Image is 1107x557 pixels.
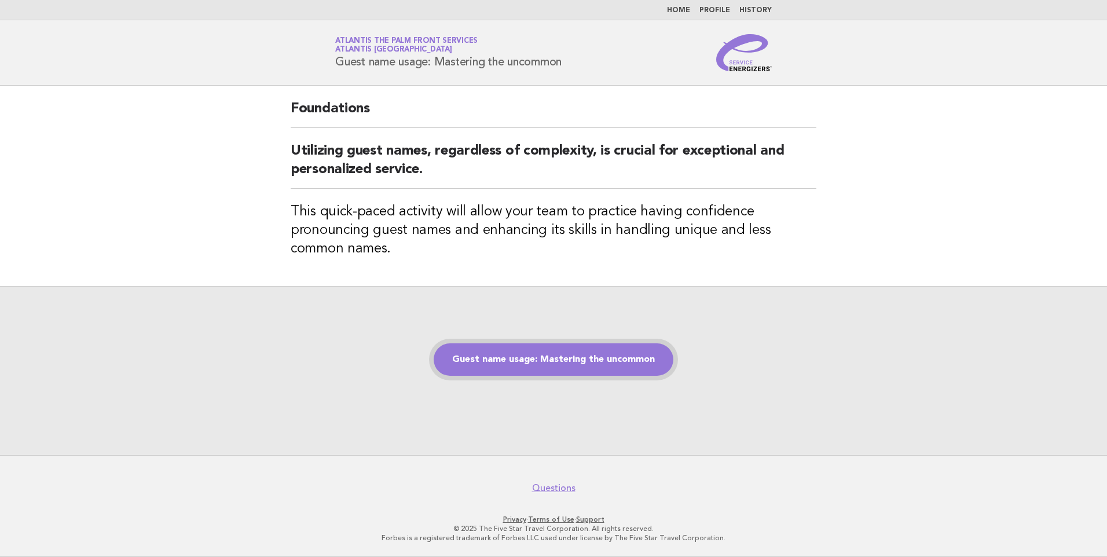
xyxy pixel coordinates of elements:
a: Terms of Use [528,515,574,523]
a: History [739,7,772,14]
a: Home [667,7,690,14]
a: Questions [532,482,576,494]
a: Support [576,515,604,523]
a: Atlantis The Palm Front ServicesAtlantis [GEOGRAPHIC_DATA] [335,37,478,53]
img: Service Energizers [716,34,772,71]
h2: Utilizing guest names, regardless of complexity, is crucial for exceptional and personalized serv... [291,142,816,189]
a: Privacy [503,515,526,523]
h2: Foundations [291,100,816,128]
p: · · [199,515,908,524]
h3: This quick-paced activity will allow your team to practice having confidence pronouncing guest na... [291,203,816,258]
h1: Guest name usage: Mastering the uncommon [335,38,562,68]
p: Forbes is a registered trademark of Forbes LLC used under license by The Five Star Travel Corpora... [199,533,908,543]
a: Profile [699,7,730,14]
span: Atlantis [GEOGRAPHIC_DATA] [335,46,452,54]
p: © 2025 The Five Star Travel Corporation. All rights reserved. [199,524,908,533]
a: Guest name usage: Mastering the uncommon [434,343,673,376]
